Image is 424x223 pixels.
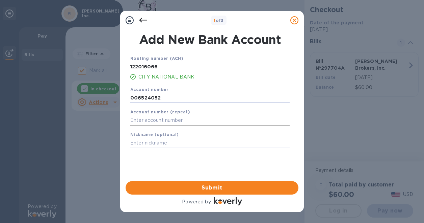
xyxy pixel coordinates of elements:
b: Account number [130,87,169,92]
p: Powered by [182,198,211,205]
b: Routing number (ACH) [130,56,183,61]
input: Enter account number [130,93,290,103]
span: 1 [214,18,215,23]
input: Enter routing number [130,62,290,72]
b: Nickname (optional) [130,132,179,137]
h1: Add New Bank Account [126,32,294,47]
b: of 3 [214,18,224,23]
span: Submit [131,184,293,192]
b: Account number (repeat) [130,109,190,114]
p: CITY NATIONAL BANK [138,73,290,81]
input: Enter nickname [130,138,290,148]
img: Logo [214,197,242,205]
button: Submit [126,181,298,195]
input: Enter account number [130,115,290,126]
